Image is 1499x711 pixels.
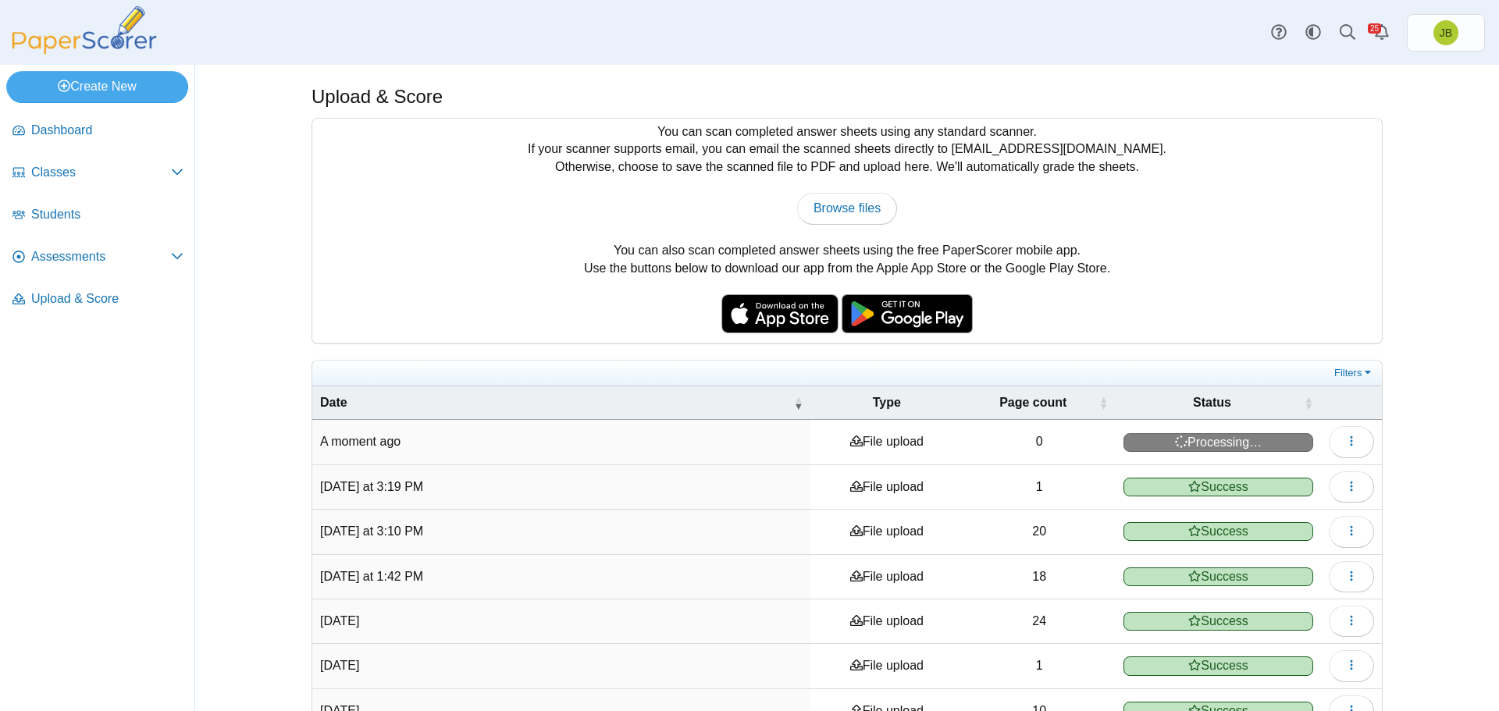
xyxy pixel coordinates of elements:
[970,394,1095,411] span: Page count
[1407,14,1485,52] a: Joel Boyd
[1123,612,1313,631] span: Success
[1123,567,1313,586] span: Success
[793,395,803,411] span: Date : Activate to remove sorting
[6,281,190,318] a: Upload & Score
[963,644,1116,688] td: 1
[814,201,881,215] span: Browse files
[6,197,190,234] a: Students
[1123,394,1301,411] span: Status
[320,614,359,627] time: Sep 19, 2025 at 3:26 PM
[1123,478,1313,496] span: Success
[1304,395,1313,411] span: Status : Activate to sort
[1123,433,1313,452] span: Processing…
[6,6,162,54] img: PaperScorer
[810,420,963,464] td: File upload
[797,193,897,224] a: Browse files
[320,524,423,538] time: Sep 23, 2025 at 3:10 PM
[312,84,443,110] h1: Upload & Score
[31,248,171,265] span: Assessments
[842,294,973,333] img: google-play-badge.png
[31,206,183,223] span: Students
[810,555,963,599] td: File upload
[810,599,963,644] td: File upload
[320,394,790,411] span: Date
[818,394,955,411] span: Type
[1330,365,1378,381] a: Filters
[6,43,162,56] a: PaperScorer
[721,294,839,333] img: apple-store-badge.svg
[320,435,401,448] time: Sep 26, 2025 at 3:27 PM
[320,480,423,493] time: Sep 23, 2025 at 3:19 PM
[312,119,1382,343] div: You can scan completed answer sheets using any standard scanner. If your scanner supports email, ...
[31,164,171,181] span: Classes
[963,420,1116,464] td: 0
[810,644,963,688] td: File upload
[963,510,1116,554] td: 20
[320,659,359,672] time: Sep 19, 2025 at 1:29 PM
[1098,395,1108,411] span: Page count : Activate to sort
[963,465,1116,510] td: 1
[1365,16,1399,50] a: Alerts
[1123,656,1313,675] span: Success
[31,122,183,139] span: Dashboard
[1433,20,1458,45] span: Joel Boyd
[1440,27,1452,38] span: Joel Boyd
[6,239,190,276] a: Assessments
[6,155,190,192] a: Classes
[31,290,183,308] span: Upload & Score
[963,599,1116,644] td: 24
[320,570,423,583] time: Sep 23, 2025 at 1:42 PM
[6,71,188,102] a: Create New
[810,510,963,554] td: File upload
[810,465,963,510] td: File upload
[6,112,190,150] a: Dashboard
[963,555,1116,599] td: 18
[1123,522,1313,541] span: Success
